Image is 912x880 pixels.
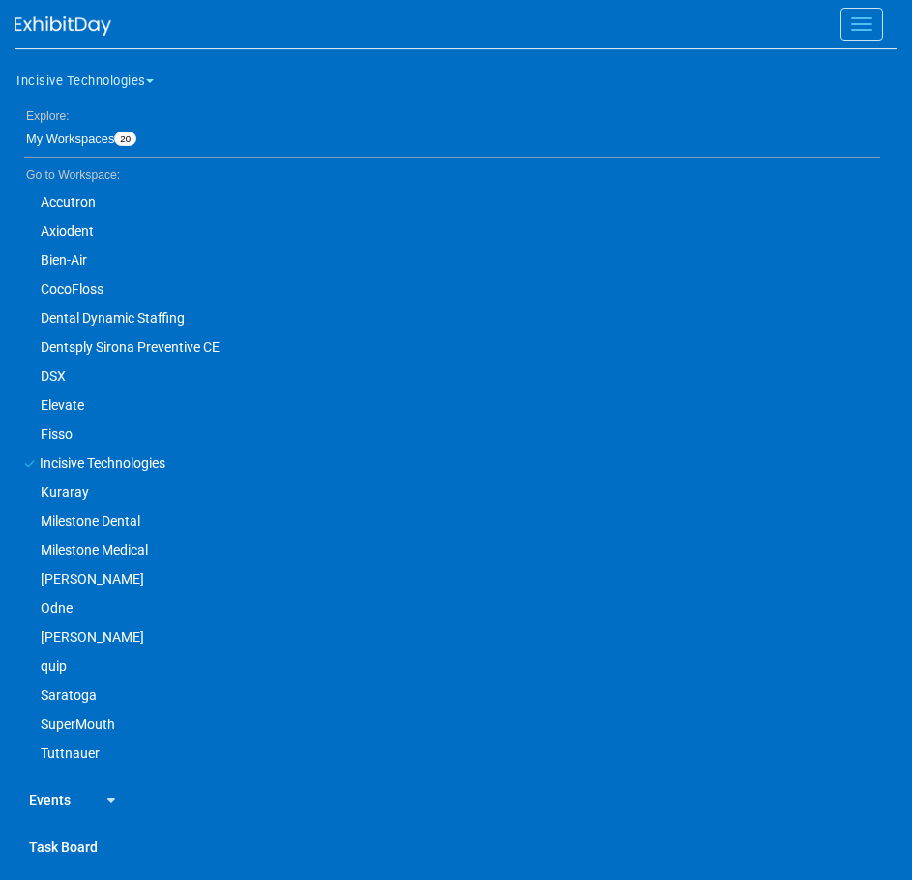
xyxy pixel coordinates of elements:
[15,623,880,652] a: [PERSON_NAME]
[15,449,880,478] a: Incisive Technologies
[15,275,880,304] a: CocoFloss
[15,478,880,507] a: Kuraray
[15,333,880,362] a: Dentsply Sirona Preventive CE
[15,362,880,391] a: DSX
[15,565,880,594] a: [PERSON_NAME]
[15,710,880,739] a: SuperMouth
[15,217,880,246] a: Axiodent
[15,57,178,98] button: Incisive Technologies
[15,739,880,768] a: Tuttnauer
[15,536,880,565] a: Milestone Medical
[15,822,897,870] a: Task Board
[15,775,85,823] a: Events
[15,681,880,710] a: Saratoga
[15,507,880,536] a: Milestone Dental
[15,652,880,681] a: quip
[15,188,880,217] a: Accutron
[840,8,883,41] button: Menu
[15,162,880,188] li: Go to Workspace:
[15,104,880,122] li: Explore:
[15,594,880,623] a: Odne
[24,122,880,157] a: My Workspaces20
[15,420,880,449] a: Fisso
[15,246,880,275] a: Bien-Air
[15,304,880,333] a: Dental Dynamic Staffing
[15,16,111,36] img: ExhibitDay
[15,391,880,420] a: Elevate
[114,132,136,147] span: 20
